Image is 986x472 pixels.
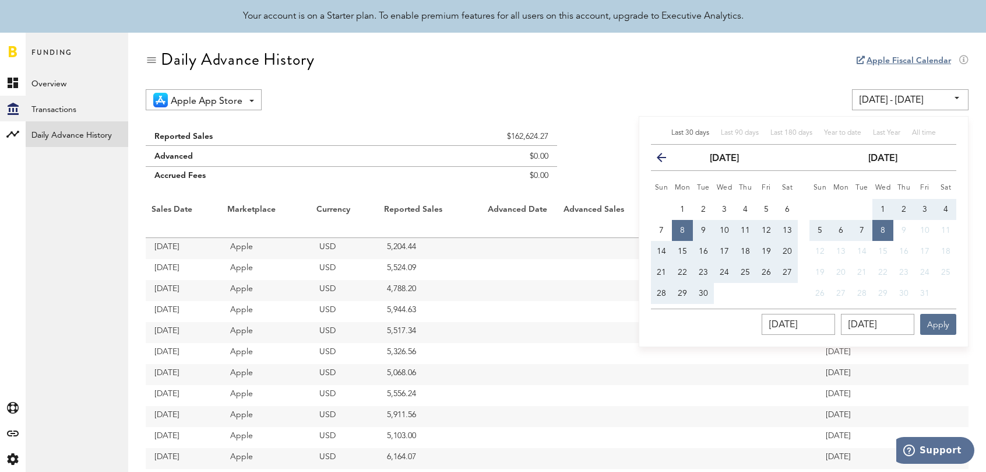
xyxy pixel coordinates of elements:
td: [DATE] [146,238,221,259]
button: 11 [735,220,756,241]
td: [DATE] [146,406,221,427]
small: Thursday [739,184,752,191]
td: USD [311,322,378,343]
th: Advanced Date [482,202,558,238]
span: 22 [678,268,687,277]
span: 9 [902,226,906,235]
td: 5,103.00 [378,427,482,448]
img: 21.png [153,93,168,107]
td: 5,326.56 [378,343,482,364]
span: 17 [920,247,929,256]
span: 24 [920,268,929,277]
span: Apple App Store [171,92,242,111]
span: 7 [659,226,664,235]
small: Wednesday [875,184,891,191]
span: 19 [762,247,771,256]
small: Saturday [941,184,952,191]
td: [DATE] [146,301,221,322]
button: 2 [693,199,714,220]
td: 5,204.44 [378,238,482,259]
a: Transactions [26,96,128,121]
button: 12 [756,220,777,241]
span: 24 [720,268,729,277]
span: 9 [701,226,706,235]
span: 10 [720,226,729,235]
button: 16 [693,241,714,262]
button: 24 [914,262,935,283]
span: 7 [860,226,864,235]
button: 27 [830,283,851,304]
span: 30 [899,289,908,298]
button: 17 [714,241,735,262]
button: 27 [777,262,798,283]
td: [DATE] [146,385,221,406]
span: Year to date [824,130,861,137]
td: $0.00 [377,167,557,191]
td: Accrued Fees [146,167,377,191]
span: 13 [836,247,846,256]
a: Daily Advance History [26,121,128,147]
span: 14 [857,247,867,256]
button: 15 [872,241,893,262]
span: 25 [941,268,950,277]
button: 14 [651,241,672,262]
button: 18 [735,241,756,262]
button: 20 [830,262,851,283]
span: 27 [836,289,846,298]
span: Last 30 days [671,130,709,137]
button: 5 [809,220,830,241]
button: 23 [893,262,914,283]
span: Funding [31,46,72,70]
span: 1 [680,205,685,214]
button: 26 [756,262,777,283]
span: 3 [722,205,727,214]
td: [DATE] [146,280,221,301]
td: 5,068.06 [378,364,482,385]
button: 10 [714,220,735,241]
button: 19 [756,241,777,262]
td: 5,517.34 [378,322,482,343]
td: $162,624.27 [377,122,557,146]
button: 15 [672,241,693,262]
button: 1 [672,199,693,220]
span: 12 [815,247,825,256]
td: [DATE] [817,385,893,406]
td: Apple [221,238,311,259]
td: Apple [221,427,311,448]
button: 13 [777,220,798,241]
span: 21 [857,268,867,277]
td: 5,911.56 [378,406,482,427]
td: 5,944.63 [378,301,482,322]
button: 30 [693,283,714,304]
span: 15 [878,247,888,256]
button: 19 [809,262,830,283]
td: USD [311,406,378,427]
span: 8 [881,226,885,235]
td: Reported Sales [146,122,377,146]
th: Sales Date [146,202,221,238]
a: Apple Fiscal Calendar [867,57,951,65]
span: 17 [720,247,729,256]
small: Sunday [655,184,668,191]
div: Daily Advance History [161,50,315,69]
small: Monday [675,184,691,191]
span: 11 [741,226,750,235]
span: 3 [922,205,927,214]
button: 21 [651,262,672,283]
td: Apple [221,301,311,322]
button: 23 [693,262,714,283]
td: 4,788.20 [378,280,482,301]
span: 23 [899,268,908,277]
button: 17 [914,241,935,262]
button: 22 [872,262,893,283]
span: 8 [680,226,685,235]
button: 18 [935,241,956,262]
small: Tuesday [855,184,868,191]
small: Monday [833,184,849,191]
button: 11 [935,220,956,241]
td: [DATE] [146,364,221,385]
button: 29 [872,283,893,304]
small: Tuesday [697,184,710,191]
span: 10 [920,226,929,235]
